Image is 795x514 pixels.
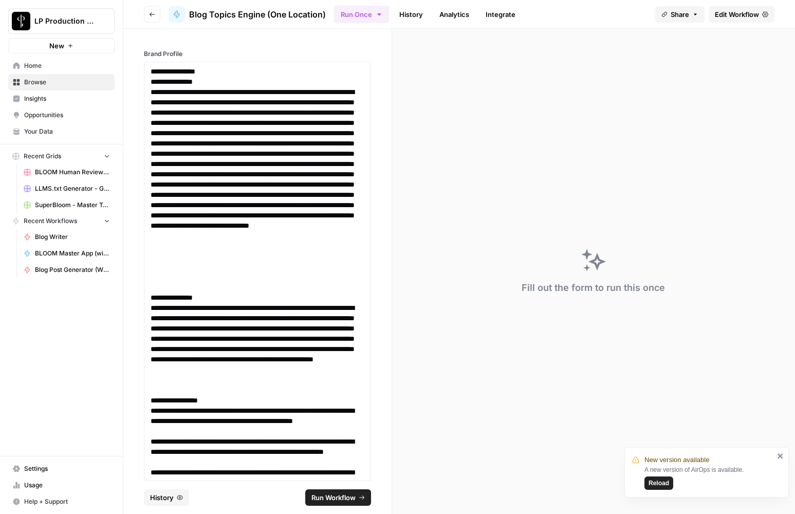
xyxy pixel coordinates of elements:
[19,262,115,278] a: Blog Post Generator (Writer + Fact Checker)
[8,213,115,229] button: Recent Workflows
[19,245,115,262] a: BLOOM Master App (with human review)
[24,152,61,161] span: Recent Grids
[433,6,475,23] a: Analytics
[35,232,110,242] span: Blog Writer
[150,492,174,503] span: History
[19,180,115,197] a: LLMS.txt Generator - Grid
[12,12,30,30] img: LP Production Workloads Logo
[479,6,522,23] a: Integrate
[34,16,97,26] span: LP Production Workloads
[649,479,669,488] span: Reload
[19,164,115,180] a: BLOOM Human Review (ver2)
[715,9,759,20] span: Edit Workflow
[35,200,110,210] span: SuperBloom - Master Topic List
[24,78,110,87] span: Browse
[24,497,110,506] span: Help + Support
[8,74,115,90] a: Browse
[8,38,115,53] button: New
[35,265,110,274] span: Blog Post Generator (Writer + Fact Checker)
[169,6,326,23] a: Blog Topics Engine (One Location)
[644,476,673,490] button: Reload
[311,492,356,503] span: Run Workflow
[24,61,110,70] span: Home
[189,8,326,21] span: Blog Topics Engine (One Location)
[24,464,110,473] span: Settings
[19,229,115,245] a: Blog Writer
[49,41,64,51] span: New
[24,127,110,136] span: Your Data
[522,281,665,295] div: Fill out the form to run this once
[709,6,774,23] a: Edit Workflow
[305,489,371,506] button: Run Workflow
[8,149,115,164] button: Recent Grids
[655,6,705,23] button: Share
[8,107,115,123] a: Opportunities
[24,481,110,490] span: Usage
[8,8,115,34] button: Workspace: LP Production Workloads
[393,6,429,23] a: History
[35,184,110,193] span: LLMS.txt Generator - Grid
[644,465,774,490] div: A new version of AirOps is available.
[144,489,189,506] button: History
[8,493,115,510] button: Help + Support
[671,9,689,20] span: Share
[8,90,115,107] a: Insights
[8,477,115,493] a: Usage
[8,461,115,477] a: Settings
[24,216,77,226] span: Recent Workflows
[24,94,110,103] span: Insights
[8,123,115,140] a: Your Data
[144,49,371,59] label: Brand Profile
[35,168,110,177] span: BLOOM Human Review (ver2)
[777,452,784,460] button: close
[35,249,110,258] span: BLOOM Master App (with human review)
[8,58,115,74] a: Home
[24,111,110,120] span: Opportunities
[334,6,389,23] button: Run Once
[644,455,709,465] span: New version available
[19,197,115,213] a: SuperBloom - Master Topic List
